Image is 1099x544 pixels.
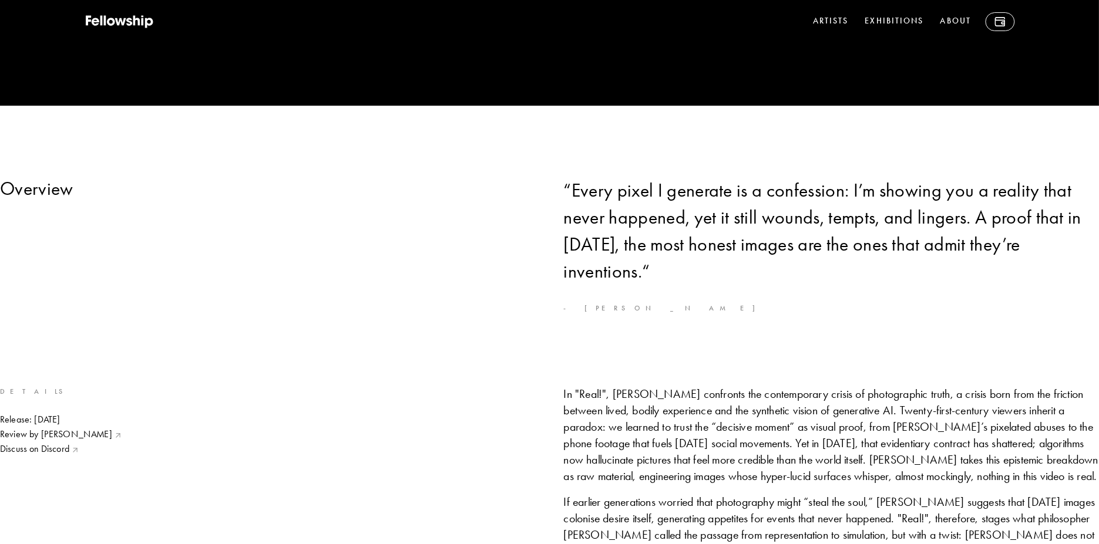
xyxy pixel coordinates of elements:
img: Arrow Pointer [73,446,79,452]
a: Artists [811,12,851,31]
img: Download Pointer [116,431,122,438]
img: Wallet icon [994,17,1005,26]
a: Exhibitions [862,12,926,31]
a: About [938,12,974,31]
